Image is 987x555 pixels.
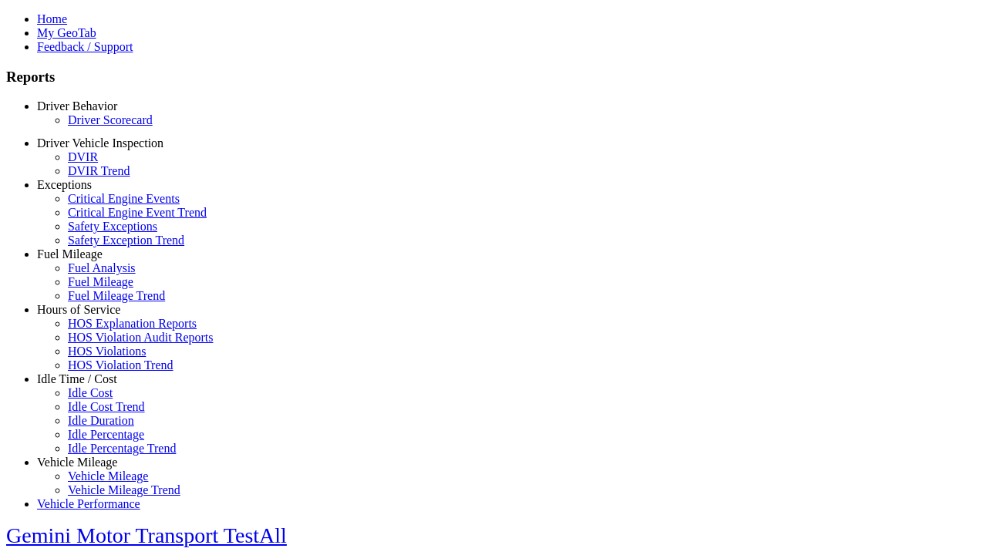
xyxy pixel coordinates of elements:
a: HOS Explanation Reports [68,317,197,330]
a: My GeoTab [37,26,96,39]
a: Idle Percentage Trend [68,442,176,455]
a: Safety Exception Trend [68,234,184,247]
a: Vehicle Performance [37,497,140,510]
a: Driver Vehicle Inspection [37,136,163,150]
h3: Reports [6,69,981,86]
a: Home [37,12,67,25]
a: Idle Cost [68,386,113,399]
a: Gemini Motor Transport TestAll [6,523,287,547]
a: HOS Violations [68,345,146,358]
a: DVIR [68,150,98,163]
a: Driver Behavior [37,99,117,113]
a: Idle Time / Cost [37,372,117,385]
a: Critical Engine Events [68,192,180,205]
a: HOS Violation Trend [68,358,173,372]
a: Fuel Mileage Trend [68,289,165,302]
a: Fuel Analysis [68,261,136,274]
a: Exceptions [37,178,92,191]
a: Hours of Service [37,303,120,316]
a: Vehicle Mileage [37,456,117,469]
a: Safety Exceptions [68,220,157,233]
a: Idle Duration [68,414,134,427]
a: Fuel Mileage [37,247,103,261]
a: Feedback / Support [37,40,133,53]
a: Critical Engine Event Trend [68,206,207,219]
a: Idle Percentage [68,428,144,441]
a: Vehicle Mileage [68,469,148,483]
a: Fuel Mileage [68,275,133,288]
a: Vehicle Mileage Trend [68,483,180,496]
a: Driver Scorecard [68,113,153,126]
a: HOS Violation Audit Reports [68,331,214,344]
a: DVIR Trend [68,164,130,177]
a: Idle Cost Trend [68,400,145,413]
